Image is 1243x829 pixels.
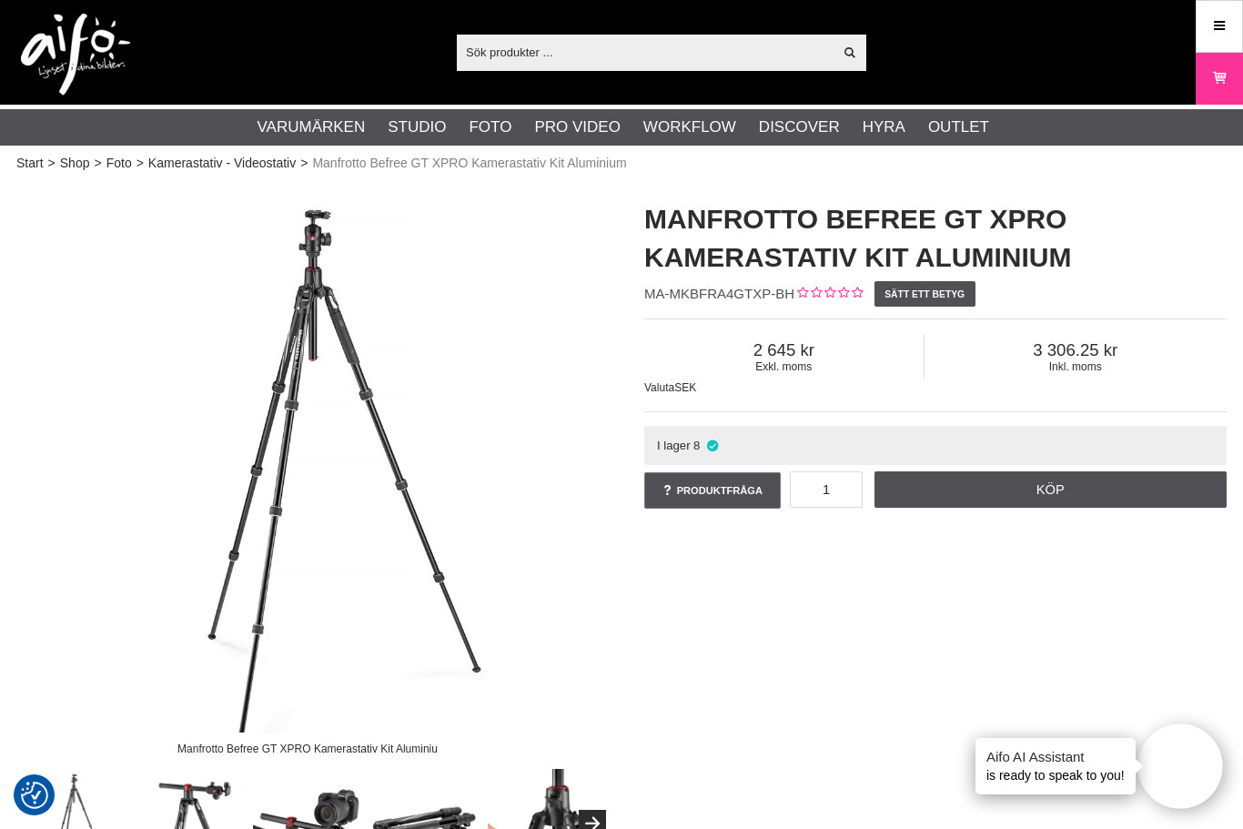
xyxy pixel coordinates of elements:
img: Manfrotto Befree GT XPRO Kamerastativ Kit Aluminiu [16,182,599,764]
span: Inkl. moms [925,360,1227,373]
span: > [300,154,308,173]
h1: Manfrotto Befree GT XPRO Kamerastativ Kit Aluminium [644,200,1227,277]
span: Manfrotto Befree GT XPRO Kamerastativ Kit Aluminium [312,154,626,173]
span: 2 645 [644,340,924,360]
img: logo.png [21,14,130,96]
span: SEK [674,381,696,394]
a: Start [16,154,44,173]
a: Hyra [863,116,905,139]
a: Köp [874,471,1228,508]
span: Valuta [644,381,674,394]
span: 8 [693,439,700,452]
span: 3 306.25 [925,340,1227,360]
a: Kamerastativ - Videostativ [148,154,296,173]
a: Workflow [643,116,736,139]
span: I lager [657,439,691,452]
h4: Aifo AI Assistant [986,747,1125,766]
span: > [48,154,56,173]
div: Kundbetyg: 0 [794,285,863,304]
a: Sätt ett betyg [874,281,975,307]
a: Foto [469,116,511,139]
input: Sök produkter ... [457,38,833,66]
img: Revisit consent button [21,782,48,809]
a: Discover [759,116,840,139]
a: Shop [60,154,90,173]
a: Varumärken [258,116,366,139]
span: Exkl. moms [644,360,924,373]
span: > [136,154,144,173]
a: Outlet [928,116,989,139]
a: Produktfråga [644,472,781,509]
span: MA-MKBFRA4GTXP-BH [644,286,794,301]
a: Foto [106,154,132,173]
i: I lager [704,439,720,452]
div: Manfrotto Befree GT XPRO Kamerastativ Kit Aluminiu [162,733,452,764]
a: Pro Video [534,116,620,139]
div: is ready to speak to you! [975,738,1136,794]
a: Studio [388,116,446,139]
span: > [94,154,101,173]
button: Samtyckesinställningar [21,779,48,812]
